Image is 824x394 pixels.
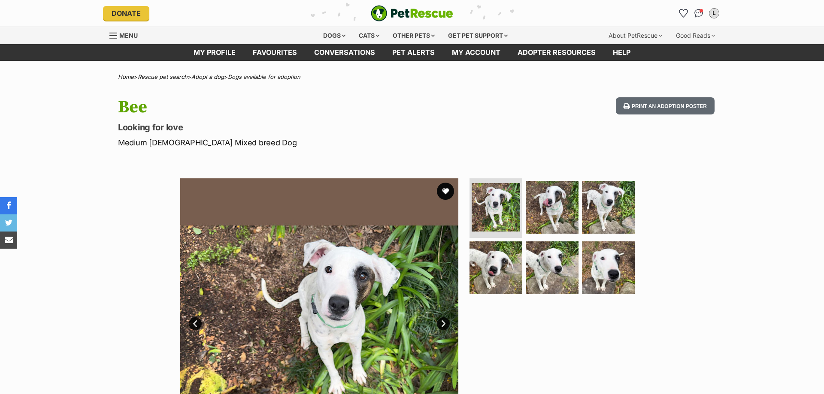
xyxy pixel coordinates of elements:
[509,44,604,61] a: Adopter resources
[526,241,579,294] img: Photo of Bee
[97,74,727,80] div: > > >
[317,27,351,44] div: Dogs
[353,27,385,44] div: Cats
[191,73,224,80] a: Adopt a dog
[437,317,450,330] a: Next
[118,73,134,80] a: Home
[437,183,454,200] button: favourite
[118,97,481,117] h1: Bee
[582,241,635,294] img: Photo of Bee
[189,317,202,330] a: Prev
[670,27,721,44] div: Good Reads
[306,44,384,61] a: conversations
[616,97,715,115] button: Print an adoption poster
[118,137,481,148] p: Medium [DEMOGRAPHIC_DATA] Mixed breed Dog
[443,44,509,61] a: My account
[603,27,668,44] div: About PetRescue
[676,6,690,20] a: Favourites
[472,183,520,232] img: Photo of Bee
[676,6,721,20] ul: Account quick links
[526,181,579,234] img: Photo of Bee
[710,9,718,18] div: L
[604,44,639,61] a: Help
[103,6,149,21] a: Donate
[692,6,706,20] a: Conversations
[582,181,635,234] img: Photo of Bee
[228,73,300,80] a: Dogs available for adoption
[371,5,453,21] img: logo-e224e6f780fb5917bec1dbf3a21bbac754714ae5b6737aabdf751b685950b380.svg
[118,121,481,133] p: Looking for love
[387,27,441,44] div: Other pets
[109,27,144,42] a: Menu
[138,73,188,80] a: Rescue pet search
[371,5,453,21] a: PetRescue
[694,9,703,18] img: chat-41dd97257d64d25036548639549fe6c8038ab92f7586957e7f3b1b290dea8141.svg
[442,27,514,44] div: Get pet support
[185,44,244,61] a: My profile
[707,6,721,20] button: My account
[470,241,522,294] img: Photo of Bee
[384,44,443,61] a: Pet alerts
[244,44,306,61] a: Favourites
[119,32,138,39] span: Menu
